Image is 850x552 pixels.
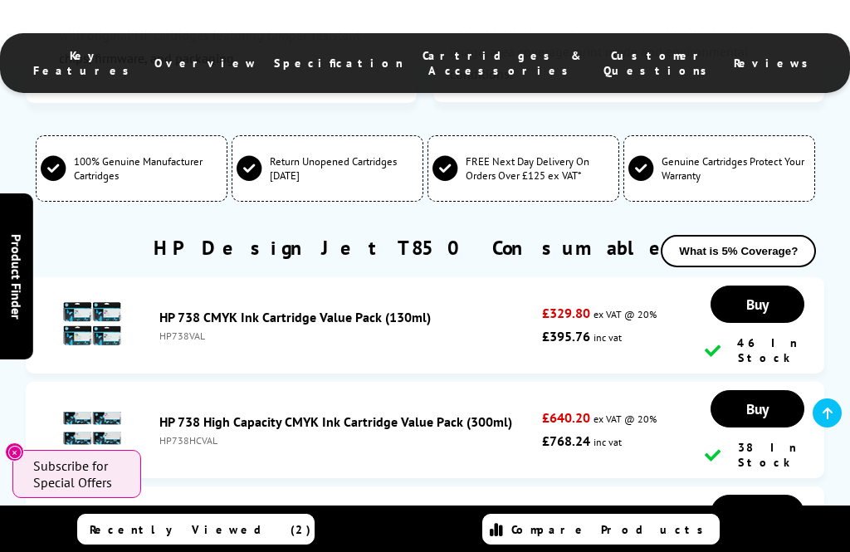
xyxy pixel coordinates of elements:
span: Buy [746,295,769,314]
span: Product Finder [8,233,25,319]
span: Compare Products [511,522,712,537]
img: HP 738 CMYK Ink Cartridge Value Pack (130ml) [63,295,121,353]
a: HP 738 CMYK Ink Cartridge Value Pack (130ml) [159,309,431,325]
span: inc vat [594,436,622,448]
span: 100% Genuine Manufacturer Cartridges [74,154,222,183]
span: Buy [746,399,769,418]
span: FREE Next Day Delivery On Orders Over £125 ex VAT* [466,154,614,183]
span: Cartridges & Accessories [420,48,586,78]
span: Buy [746,504,769,523]
span: inc vat [594,331,622,344]
img: HP 738 High Capacity CMYK Ink Cartridge Value Pack (300ml) [63,399,121,457]
a: HP 738 High Capacity CMYK Ink Cartridge Value Pack (300ml) [159,413,512,430]
div: 46 In Stock [705,335,810,365]
span: ex VAT @ 20% [594,413,657,425]
a: HP DesignJet T850 Consumables [154,235,697,261]
div: 38 In Stock [705,440,810,470]
span: Subscribe for Special Offers [33,457,125,491]
strong: £329.80 [542,305,590,321]
span: Key Features [33,48,138,78]
button: Close [5,442,24,462]
span: Customer Questions [603,48,717,78]
strong: £768.24 [542,432,590,449]
span: Overview [154,56,257,71]
a: Compare Products [482,514,719,545]
span: ex VAT @ 20% [594,308,657,320]
strong: £395.76 [542,328,590,344]
div: HP738HCVAL [159,434,534,447]
span: Reviews [734,56,817,71]
span: Recently Viewed (2) [90,522,311,537]
span: Genuine Cartridges Protect Your Warranty [662,154,810,183]
button: What is 5% Coverage? [661,235,816,267]
div: HP738VAL [159,330,534,342]
a: Recently Viewed (2) [77,514,314,545]
strong: £640.20 [542,409,590,426]
span: Specification [274,56,403,71]
span: Return Unopened Cartridges [DATE] [270,154,418,183]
